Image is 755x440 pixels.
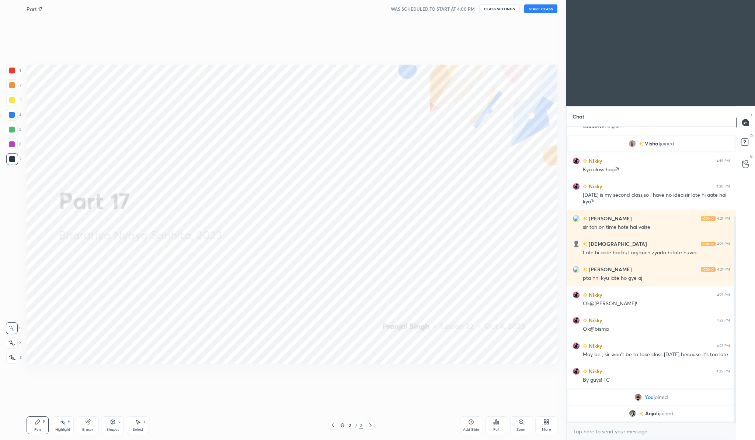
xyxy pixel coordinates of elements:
div: 4:20 PM [716,184,730,189]
div: 2 [346,423,354,427]
div: 4:21 PM [717,242,730,246]
div: 4:21 PM [717,267,730,272]
div: 6 [6,138,21,150]
h6: Nikky [587,291,602,299]
div: 4:21 PM [717,293,730,297]
img: 3 [573,266,580,273]
p: D [750,133,753,138]
div: [DATE] is my second class,so i have no idea.sir late hi aate hai kya?! [583,192,730,206]
div: S [143,420,146,423]
h6: Nikky [587,182,602,190]
h6: Nikky [587,316,602,324]
div: P [43,420,45,423]
img: Learner_Badge_beginner_1_8b307cf2a0.svg [583,369,587,374]
div: May be , sir won't be to take class [DATE] because it's too late [583,351,730,358]
img: Learner_Badge_beginner_1_8b307cf2a0.svg [583,318,587,323]
span: joined [659,410,674,416]
div: 4:21 PM [717,216,730,221]
div: H [68,420,70,423]
img: 3 [629,140,636,147]
img: iconic-light.a09c19a4.png [701,242,716,246]
h6: [PERSON_NAME] [587,214,632,222]
img: no-rating-badge.077c3623.svg [583,242,587,246]
div: More [542,428,551,432]
div: / [355,423,357,427]
div: 2 [6,79,21,91]
div: sir toh on time hote hai vaise [583,224,730,231]
img: a33b4bbd84f94a8ca37501475465163b.jpg [573,368,580,375]
div: 4:19 PM [717,159,730,163]
button: START CLASS [524,4,557,13]
div: 3 [6,94,21,106]
img: Learner_Badge_beginner_1_8b307cf2a0.svg [583,184,587,189]
img: a33b4bbd84f94a8ca37501475465163b.jpg [573,342,580,350]
img: no-rating-badge.077c3623.svg [583,217,587,221]
div: 2 [359,422,363,429]
div: X [6,337,22,349]
h4: Part 17 [27,6,42,13]
div: Add Slide [463,428,479,432]
div: L [118,420,121,423]
img: Learner_Badge_beginner_1_8b307cf2a0.svg [583,293,587,297]
img: a33b4bbd84f94a8ca37501475465163b.jpg [573,317,580,324]
img: no-rating-badge.077c3623.svg [583,268,587,272]
button: CLASS SETTINGS [479,4,520,13]
div: grid [567,127,736,422]
p: Chat [567,107,590,126]
img: no-rating-badge.077c3623.svg [639,142,643,146]
div: 1 [6,65,21,76]
img: iconic-light.a09c19a4.png [701,267,716,272]
h5: WAS SCHEDULED TO START AT 4:00 PM [391,6,475,12]
img: 9f6949702e7c485d94fd61f2cce3248e.jpg [634,393,642,401]
div: Goodevening sir [583,123,730,130]
img: ba7bd62757024a2a9689650f38e40176.jpg [629,410,636,417]
h6: Nikky [587,342,602,350]
img: a33b4bbd84f94a8ca37501475465163b.jpg [573,183,580,190]
img: iconic-light.a09c19a4.png [701,216,716,221]
div: C [6,322,22,334]
div: Ok@[PERSON_NAME]! [583,300,730,307]
div: Shapes [107,428,119,432]
span: Anjali [645,410,659,416]
img: a33b4bbd84f94a8ca37501475465163b.jpg [573,157,580,165]
span: joined [654,394,668,400]
div: By guys! TC [583,377,730,384]
div: 4 [6,109,21,121]
img: Learner_Badge_beginner_1_8b307cf2a0.svg [583,344,587,348]
img: 3 [573,215,580,222]
span: Vishal [645,141,660,147]
div: Pen [34,428,41,432]
div: Select [133,428,143,432]
div: 4:22 PM [717,318,730,323]
div: 4:23 PM [717,344,730,348]
h6: [PERSON_NAME] [587,265,632,273]
div: 4:25 PM [716,369,730,374]
div: Ok@bisma [583,326,730,333]
div: Highlight [55,428,70,432]
span: You [645,394,654,400]
img: default.png [573,240,580,248]
div: 5 [6,124,21,135]
p: T [751,112,753,118]
span: joined [660,141,674,147]
h6: Nikky [587,367,602,375]
div: Poll [493,428,499,432]
div: Late hi aate hai but aaj kuch zyada hi late huwa [583,249,730,257]
div: pta nhi kyu late ho gye aj [583,275,730,282]
h6: [DEMOGRAPHIC_DATA] [587,240,647,248]
div: 7 [6,153,21,165]
h6: Nikky [587,157,602,165]
p: G [750,154,753,159]
div: Eraser [82,428,93,432]
div: Kya class hogi?! [583,166,730,173]
img: Learner_Badge_beginner_1_8b307cf2a0.svg [583,159,587,163]
img: no-rating-badge.077c3623.svg [639,412,644,416]
div: Z [6,352,22,364]
div: Zoom [516,428,526,432]
img: a33b4bbd84f94a8ca37501475465163b.jpg [573,291,580,299]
